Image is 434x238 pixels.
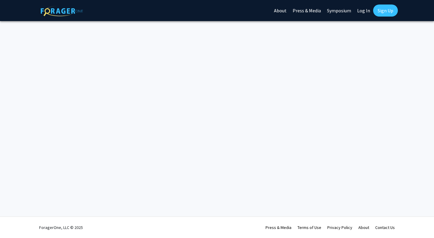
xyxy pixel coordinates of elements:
a: About [358,225,369,230]
img: ForagerOne Logo [41,6,83,16]
a: Privacy Policy [327,225,352,230]
a: Sign Up [373,5,398,17]
div: ForagerOne, LLC © 2025 [39,217,83,238]
a: Press & Media [266,225,291,230]
a: Terms of Use [297,225,321,230]
a: Contact Us [375,225,395,230]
